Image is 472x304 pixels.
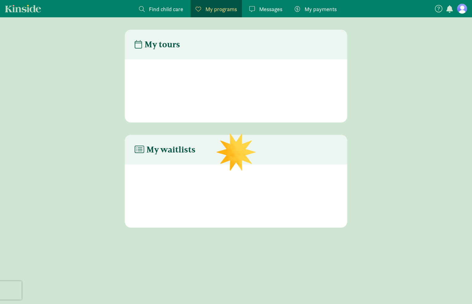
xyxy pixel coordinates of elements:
[205,5,237,13] span: My programs
[305,5,337,13] span: My payments
[259,5,282,13] span: Messages
[135,40,180,49] h4: My tours
[149,5,183,13] span: Find child care
[135,145,196,155] h4: My waitlists
[5,5,41,12] a: Kinside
